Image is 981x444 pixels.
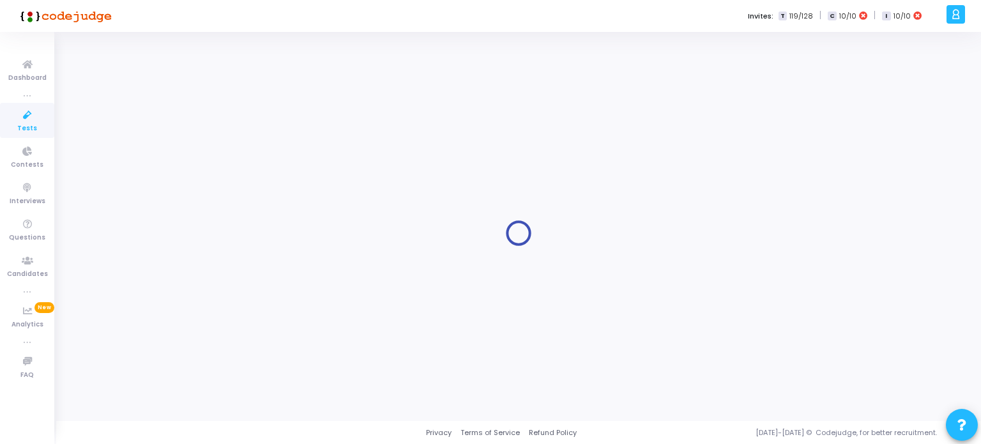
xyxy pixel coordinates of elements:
a: Terms of Service [460,427,520,438]
span: Dashboard [8,73,47,84]
span: | [819,9,821,22]
span: Interviews [10,196,45,207]
span: 10/10 [894,11,911,22]
a: Refund Policy [529,427,577,438]
span: Analytics [11,319,43,330]
label: Invites: [748,11,773,22]
span: I [882,11,890,21]
span: 119/128 [789,11,813,22]
div: [DATE]-[DATE] © Codejudge, for better recruitment. [577,427,965,438]
span: FAQ [20,370,34,381]
span: Contests [11,160,43,171]
span: Tests [17,123,37,134]
span: | [874,9,876,22]
a: Privacy [426,427,452,438]
span: Questions [9,233,45,243]
span: T [779,11,787,21]
span: C [828,11,836,21]
span: Candidates [7,269,48,280]
span: New [34,302,54,313]
span: 10/10 [839,11,856,22]
img: logo [16,3,112,29]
